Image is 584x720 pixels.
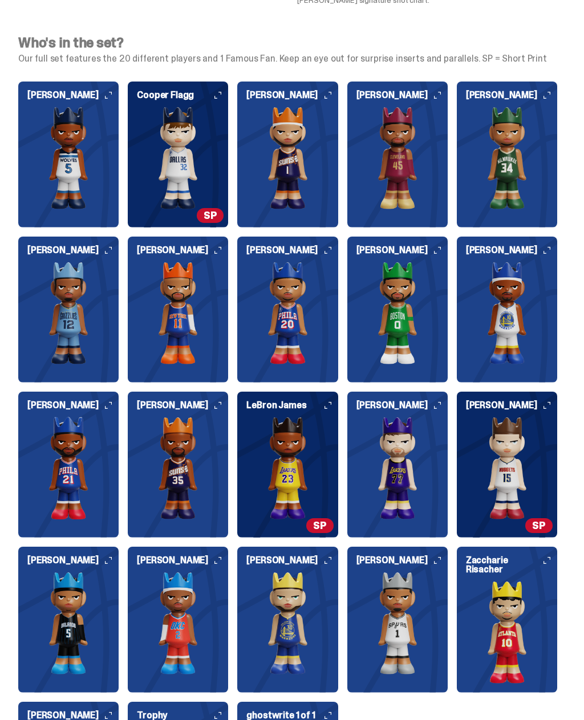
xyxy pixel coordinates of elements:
img: card image [457,581,557,684]
img: card image [457,417,557,520]
h6: LeBron James [246,401,338,410]
h6: [PERSON_NAME] [356,556,448,566]
img: card image [347,107,448,210]
img: card image [128,107,228,210]
h6: [PERSON_NAME] [356,91,448,100]
img: card image [237,107,338,210]
h6: [PERSON_NAME] [466,401,557,410]
span: SP [197,209,224,223]
h6: [PERSON_NAME] [27,91,119,100]
img: card image [128,262,228,365]
img: card image [237,262,338,365]
h6: [PERSON_NAME] [27,556,119,566]
img: card image [457,262,557,365]
img: card image [347,262,448,365]
h6: [PERSON_NAME] [356,246,448,255]
img: card image [237,417,338,520]
h6: Cooper Flagg [137,91,228,100]
h6: [PERSON_NAME] [137,246,228,255]
span: SP [525,519,553,534]
h6: Zaccharie Risacher [466,556,557,575]
img: card image [18,262,119,365]
h6: [PERSON_NAME] [466,91,557,100]
img: card image [18,107,119,210]
h6: [PERSON_NAME] [27,246,119,255]
img: card image [128,572,228,675]
img: card image [347,572,448,675]
h6: [PERSON_NAME] [246,91,338,100]
h6: [PERSON_NAME] [246,246,338,255]
h4: Who's in the set? [18,36,557,50]
h6: [PERSON_NAME] [356,401,448,410]
h6: [PERSON_NAME] [27,401,119,410]
img: card image [18,572,119,675]
h6: [PERSON_NAME] [246,556,338,566]
h6: [PERSON_NAME] [137,556,228,566]
p: Our full set features the 20 different players and 1 Famous Fan. Keep an eye out for surprise ins... [18,55,557,64]
img: card image [347,417,448,520]
img: card image [457,107,557,210]
img: card image [237,572,338,675]
h6: [PERSON_NAME] [137,401,228,410]
h6: [PERSON_NAME] [466,246,557,255]
img: card image [128,417,228,520]
img: card image [18,417,119,520]
span: SP [306,519,334,534]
